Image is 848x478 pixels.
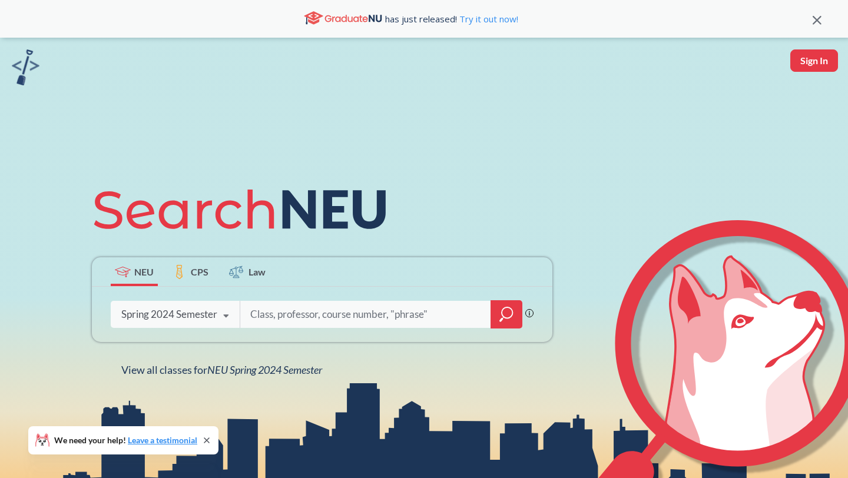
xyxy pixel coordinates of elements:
span: We need your help! [54,436,197,444]
span: Law [249,265,266,278]
span: has just released! [385,12,518,25]
span: NEU [134,265,154,278]
span: CPS [191,265,208,278]
svg: magnifying glass [499,306,514,323]
button: Sign In [790,49,838,72]
img: sandbox logo [12,49,39,85]
div: Spring 2024 Semester [121,308,217,321]
a: Leave a testimonial [128,435,197,445]
a: sandbox logo [12,49,39,89]
div: magnifying glass [491,300,522,328]
span: View all classes for [121,363,322,376]
a: Try it out now! [457,13,518,25]
input: Class, professor, course number, "phrase" [249,302,482,327]
span: NEU Spring 2024 Semester [207,363,322,376]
